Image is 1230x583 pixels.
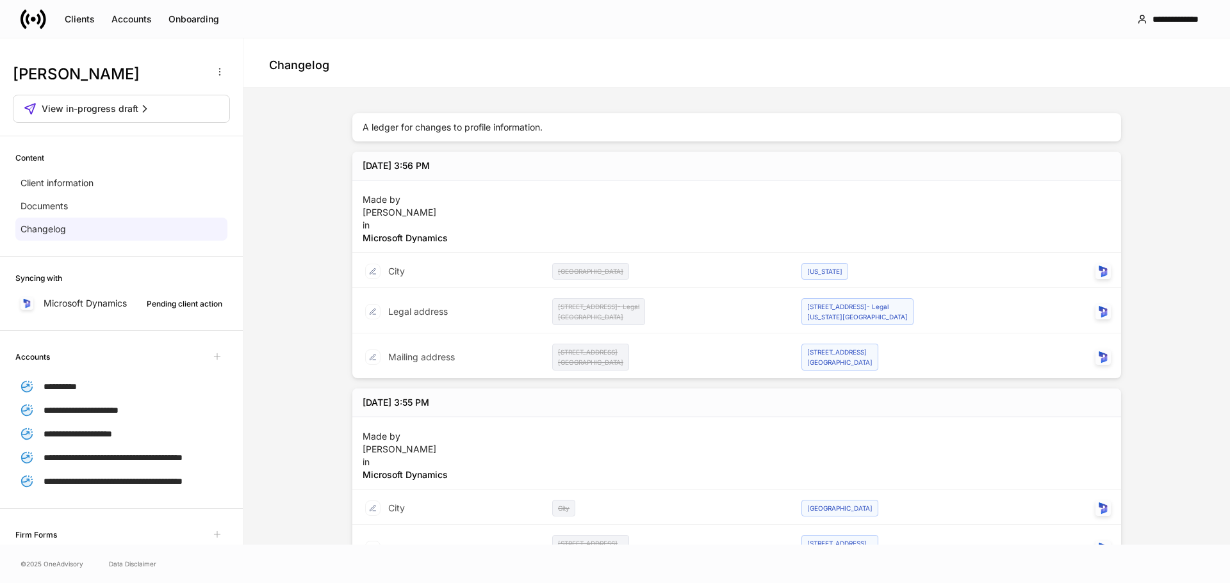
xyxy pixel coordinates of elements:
p: [PERSON_NAME] [363,206,448,219]
div: Made by in [363,188,448,244]
div: [US_STATE] [801,263,848,280]
span: [STREET_ADDRESS] [807,348,867,356]
span: View in-progress draft [42,102,138,115]
span: [STREET_ADDRESS]- Legal [807,303,889,310]
h3: [PERSON_NAME] [13,64,204,84]
div: [GEOGRAPHIC_DATA] [801,500,878,516]
h6: Accounts [15,351,50,363]
span: [US_STATE][GEOGRAPHIC_DATA] [807,313,908,321]
button: View in-progress draft [13,95,230,123]
div: Microsoft Dynamics [1095,500,1111,516]
p: City [388,502,405,515]
span: [STREET_ADDRESS]- Legal [558,303,639,310]
div: [DATE] 3:55 PM [363,396,429,409]
div: [GEOGRAPHIC_DATA] [552,263,629,280]
button: Onboarding [160,9,227,29]
img: sIOyOZvWb5kUEAwh5D03bPzsWHrUXBSdsWHDhg8Ma8+nBQBvlija69eFAv+snJUCyn8AqO+ElBnIpgMAAAAASUVORK5CYII= [1097,305,1110,318]
a: Microsoft DynamicsPending client action [15,292,227,315]
div: Microsoft Dynamics [1095,349,1111,365]
p: Legal address [388,305,448,318]
span: [STREET_ADDRESS] [558,539,618,547]
span: Unavailable with outstanding requests for information [207,524,227,545]
img: sIOyOZvWb5kUEAwh5D03bPzsWHrUXBSdsWHDhg8Ma8+nBQBvlija69eFAv+snJUCyn8AqO+ElBnIpgMAAAAASUVORK5CYII= [1097,351,1110,363]
span: [STREET_ADDRESS] [807,539,867,547]
h5: Microsoft Dynamics [363,468,448,481]
p: Microsoft Dynamics [44,297,127,310]
h5: Microsoft Dynamics [363,232,448,244]
h6: Firm Forms [15,529,57,541]
a: Documents [15,195,227,218]
button: Accounts [103,9,160,29]
div: Pending client action [147,298,222,310]
a: Changelog [15,218,227,241]
p: Mailing address [388,542,455,555]
span: [STREET_ADDRESS] [558,348,618,356]
img: sIOyOZvWb5kUEAwh5D03bPzsWHrUXBSdsWHDhg8Ma8+nBQBvlija69eFAv+snJUCyn8AqO+ElBnIpgMAAAAASUVORK5CYII= [1097,502,1110,515]
p: [PERSON_NAME] [363,443,448,456]
div: Onboarding [168,13,219,26]
div: Accounts [111,13,152,26]
button: Clients [56,9,103,29]
img: sIOyOZvWb5kUEAwh5D03bPzsWHrUXBSdsWHDhg8Ma8+nBQBvlija69eFAv+snJUCyn8AqO+ElBnIpgMAAAAASUVORK5CYII= [22,298,32,308]
span: © 2025 OneAdvisory [20,559,83,569]
p: City [388,265,405,278]
div: Clients [65,13,95,26]
div: City [552,500,575,516]
h4: Changelog [269,58,329,73]
div: Microsoft Dynamics [1095,541,1111,556]
h6: Syncing with [15,272,62,284]
div: Microsoft Dynamics [1095,264,1111,279]
p: Changelog [20,223,66,236]
span: [GEOGRAPHIC_DATA] [558,313,623,321]
a: Client information [15,172,227,195]
img: sIOyOZvWb5kUEAwh5D03bPzsWHrUXBSdsWHDhg8Ma8+nBQBvlija69eFAv+snJUCyn8AqO+ElBnIpgMAAAAASUVORK5CYII= [1097,265,1110,278]
div: Microsoft Dynamics [1095,304,1111,319]
div: A ledger for changes to profile information. [352,113,1121,141]
div: Made by in [363,425,448,481]
p: Mailing address [388,351,455,363]
p: Documents [20,200,68,212]
img: sIOyOZvWb5kUEAwh5D03bPzsWHrUXBSdsWHDhg8Ma8+nBQBvlija69eFAv+snJUCyn8AqO+ElBnIpgMAAAAASUVORK5CYII= [1097,542,1110,555]
div: [DATE] 3:56 PM [363,159,430,172]
a: Data Disclaimer [109,559,156,569]
span: [GEOGRAPHIC_DATA] [558,358,623,366]
span: Unavailable with outstanding requests for information [207,346,227,367]
h6: Content [15,152,44,164]
p: Client information [20,177,94,189]
span: [GEOGRAPHIC_DATA] [807,358,873,366]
